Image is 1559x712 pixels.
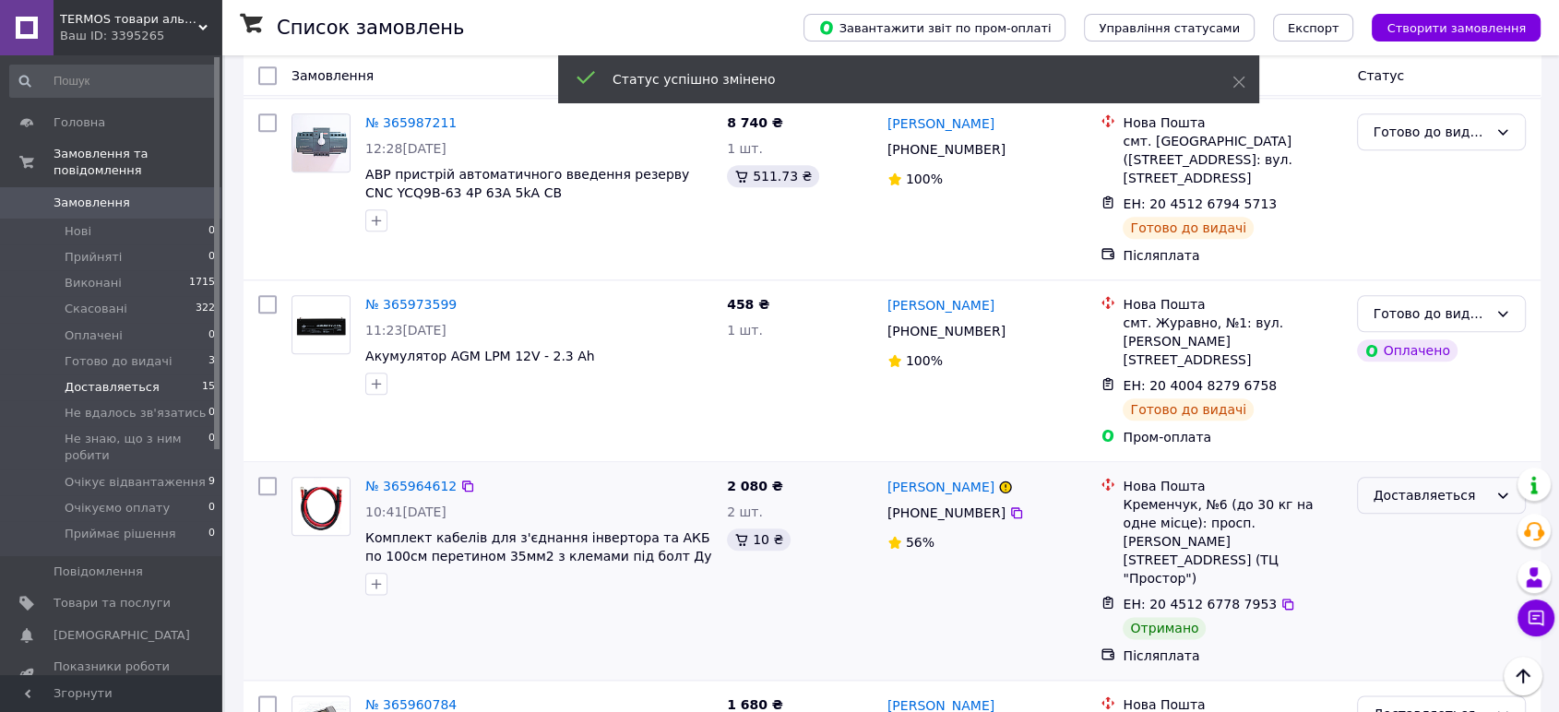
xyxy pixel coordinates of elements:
[727,504,763,519] span: 2 шт.
[65,431,208,464] span: Не знаю, що з ним робити
[208,474,215,491] span: 9
[803,14,1065,42] button: Завантажити звіт по пром-оплаті
[292,478,350,535] img: Фото товару
[887,478,994,496] a: [PERSON_NAME]
[292,68,374,83] span: Замовлення
[65,275,122,291] span: Виконані
[292,113,351,172] a: Фото товару
[65,249,122,266] span: Прийняті
[1273,14,1354,42] button: Експорт
[189,275,215,291] span: 1715
[1123,196,1277,211] span: ЕН: 20 4512 6794 5713
[1373,122,1488,142] div: Готово до видачі
[196,301,215,317] span: 322
[1504,657,1542,695] button: Наверх
[1123,217,1254,239] div: Готово до видачі
[1123,314,1342,369] div: смт. Журавно, №1: вул. [PERSON_NAME][STREET_ADDRESS]
[1123,495,1342,587] div: Кременчук, №6 (до 30 кг на одне місце): просп. [PERSON_NAME][STREET_ADDRESS] (ТЦ "Простор")
[208,249,215,266] span: 0
[65,353,173,370] span: Готово до видачі
[65,500,170,516] span: Очікуємо оплату
[906,353,943,368] span: 100%
[1357,68,1404,83] span: Статус
[208,500,215,516] span: 0
[54,114,105,131] span: Головна
[727,165,819,187] div: 511.73 ₴
[365,323,446,338] span: 11:23[DATE]
[1123,647,1342,665] div: Післяплата
[60,11,198,28] span: TERMOS товари альтернативної енергетики
[727,528,791,551] div: 10 ₴
[54,195,130,211] span: Замовлення
[54,564,143,580] span: Повідомлення
[54,659,171,692] span: Показники роботи компанії
[1288,21,1339,35] span: Експорт
[65,327,123,344] span: Оплачені
[1123,132,1342,187] div: смт. [GEOGRAPHIC_DATA] ([STREET_ADDRESS]: вул. [STREET_ADDRESS]
[1123,246,1342,265] div: Післяплата
[887,505,1006,520] span: [PHONE_NUMBER]
[9,65,217,98] input: Пошук
[365,530,711,582] a: Комплект кабелів для з'єднання інвертора та АКБ по 100см перетином 35мм2 з клемами під болт Ду М8...
[1123,617,1206,639] div: Отримано
[1373,303,1488,324] div: Готово до видачі
[727,297,769,312] span: 458 ₴
[727,479,783,493] span: 2 080 ₴
[1084,14,1255,42] button: Управління статусами
[208,405,215,421] span: 0
[65,526,176,542] span: Приймає рішення
[365,349,595,363] a: Акумулятор AGM LPM 12V - 2.3 Ah
[887,114,994,133] a: [PERSON_NAME]
[727,115,783,130] span: 8 740 ₴
[1517,599,1554,636] button: Чат з покупцем
[65,405,206,421] span: Не вдалось зв'язатись
[365,167,689,200] a: АВР пристрій автоматичного введення резерву CNC YCQ9B-63 4P 63A 5kA CB
[292,296,350,353] img: Фото товару
[292,114,350,172] img: Фото товару
[906,535,934,550] span: 56%
[365,697,457,712] a: № 365960784
[65,474,206,491] span: Очікує відвантаження
[1373,485,1488,505] div: Доставляеться
[727,141,763,156] span: 1 шт.
[208,431,215,464] span: 0
[208,223,215,240] span: 0
[208,353,215,370] span: 3
[887,296,994,314] a: [PERSON_NAME]
[202,379,215,396] span: 15
[365,504,446,519] span: 10:41[DATE]
[1123,477,1342,495] div: Нова Пошта
[1372,14,1541,42] button: Створити замовлення
[1123,113,1342,132] div: Нова Пошта
[1386,21,1526,35] span: Створити замовлення
[365,141,446,156] span: 12:28[DATE]
[1123,597,1277,611] span: ЕН: 20 4512 6778 7953
[365,115,457,130] a: № 365987211
[208,327,215,344] span: 0
[365,297,457,312] a: № 365973599
[54,595,171,611] span: Товари та послуги
[613,70,1186,89] div: Статус успішно змінено
[365,479,457,493] a: № 365964612
[887,142,1006,157] span: [PHONE_NUMBER]
[1123,428,1342,446] div: Пром-оплата
[54,627,190,644] span: [DEMOGRAPHIC_DATA]
[727,697,783,712] span: 1 680 ₴
[1123,295,1342,314] div: Нова Пошта
[208,526,215,542] span: 0
[277,17,464,39] h1: Список замовлень
[65,223,91,240] span: Нові
[1357,339,1457,362] div: Оплачено
[1123,398,1254,421] div: Готово до видачі
[65,379,160,396] span: Доставляеться
[818,19,1051,36] span: Завантажити звіт по пром-оплаті
[1099,21,1240,35] span: Управління статусами
[727,323,763,338] span: 1 шт.
[906,172,943,186] span: 100%
[54,146,221,179] span: Замовлення та повідомлення
[60,28,221,44] div: Ваш ID: 3395265
[1353,19,1541,34] a: Створити замовлення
